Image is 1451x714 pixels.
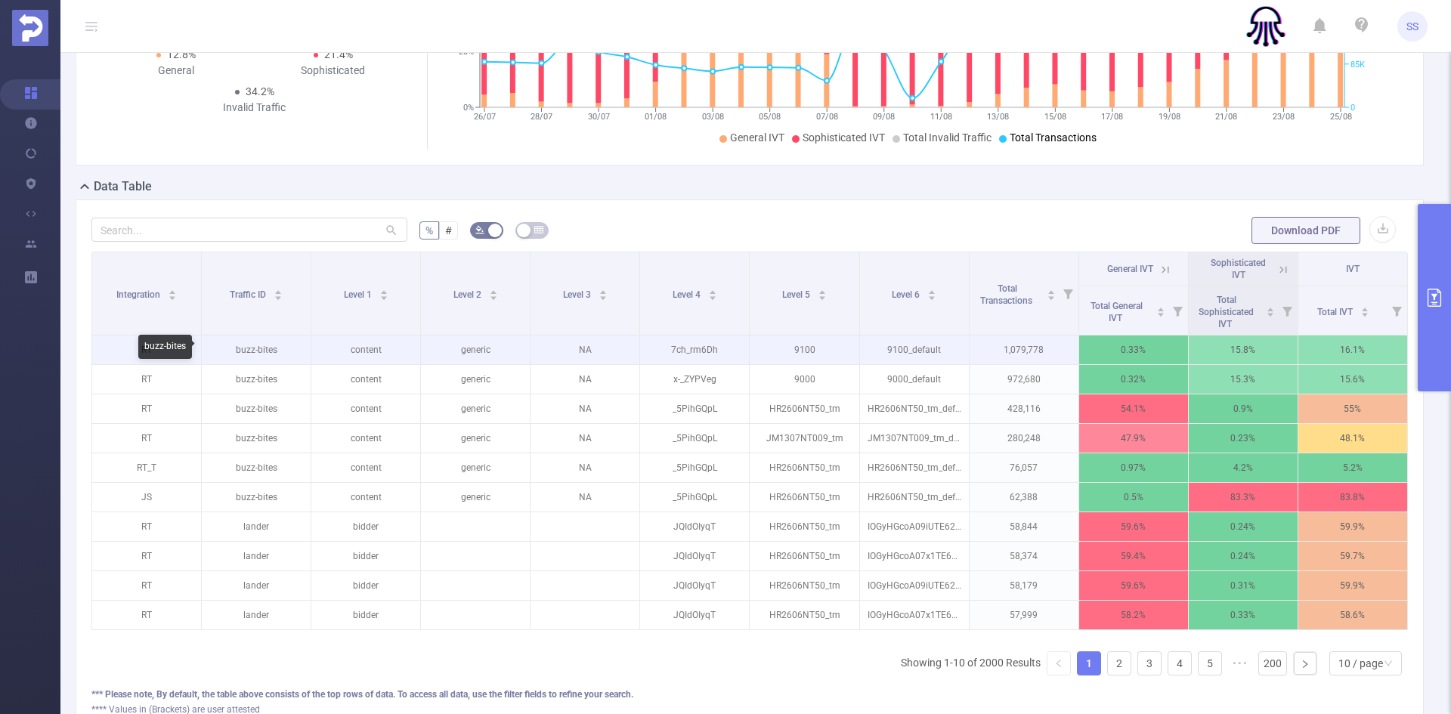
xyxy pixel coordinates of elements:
[1079,424,1188,453] p: 47.9%
[815,112,837,122] tspan: 07/08
[167,48,196,60] span: 12.8%
[311,453,420,482] p: content
[1077,651,1101,675] li: 1
[92,365,201,394] p: RT
[987,112,1009,122] tspan: 13/08
[1189,571,1298,600] p: 0.31%
[901,651,1041,675] li: Showing 1-10 of 2000 Results
[587,112,609,122] tspan: 30/07
[531,453,639,482] p: NA
[1298,394,1407,423] p: 55%
[970,601,1078,629] p: 57,999
[640,483,749,512] p: _5PihGQpL
[421,483,530,512] p: generic
[1079,571,1188,600] p: 59.6%
[311,483,420,512] p: content
[1406,11,1419,42] span: SS
[1199,295,1254,329] span: Total Sophisticated IVT
[970,394,1078,423] p: 428,116
[1079,394,1188,423] p: 54.1%
[873,112,895,122] tspan: 09/08
[1189,542,1298,570] p: 0.24%
[94,178,152,196] h2: Data Table
[599,288,607,292] i: icon: caret-up
[202,483,311,512] p: buzz-bites
[311,512,420,541] p: bidder
[1054,659,1063,668] i: icon: left
[1298,424,1407,453] p: 48.1%
[860,542,969,570] p: IOGyHGcoA07x1TE6202NA8008ozad07x1xv
[750,571,859,600] p: HR2606NT50_tm
[97,63,255,79] div: General
[92,394,201,423] p: RT
[803,131,885,144] span: Sophisticated IVT
[1044,112,1066,122] tspan: 15/08
[168,288,177,297] div: Sort
[1189,335,1298,364] p: 15.8%
[1079,365,1188,394] p: 0.32%
[202,424,311,453] p: buzz-bites
[1211,258,1266,280] span: Sophisticated IVT
[445,224,452,236] span: #
[860,483,969,512] p: HR2606NT50_tm_default
[640,512,749,541] p: JQIdOIyqT
[1057,252,1078,335] i: Filter menu
[1228,651,1252,675] li: Next 5 Pages
[1189,365,1298,394] p: 15.3%
[1338,652,1383,675] div: 10 / page
[1298,512,1407,541] p: 59.9%
[311,394,420,423] p: content
[202,601,311,629] p: lander
[379,288,388,292] i: icon: caret-up
[980,283,1035,306] span: Total Transactions
[1047,288,1055,292] i: icon: caret-up
[202,453,311,482] p: buzz-bites
[1167,286,1188,335] i: Filter menu
[1258,651,1287,675] li: 200
[1350,103,1355,113] tspan: 0
[531,424,639,453] p: NA
[860,601,969,629] p: IOGyHGcoA07x1TE6202NA8006atad07x1xv
[1079,512,1188,541] p: 59.6%
[274,294,283,298] i: icon: caret-down
[202,542,311,570] p: lander
[750,394,859,423] p: HR2606NT50_tm
[1189,512,1298,541] p: 0.24%
[1047,651,1071,675] li: Previous Page
[421,335,530,364] p: generic
[1189,394,1298,423] p: 0.9%
[1386,286,1407,335] i: Filter menu
[750,453,859,482] p: HR2606NT50_tm
[1079,601,1188,629] p: 58.2%
[750,601,859,629] p: HR2606NT50_tm
[750,542,859,570] p: HR2606NT50_tm
[1384,659,1393,669] i: icon: down
[202,365,311,394] p: buzz-bites
[453,289,484,300] span: Level 2
[970,542,1078,570] p: 58,374
[818,294,826,298] i: icon: caret-down
[92,601,201,629] p: RT
[860,424,969,453] p: JM1307NT009_tm_default
[459,47,474,57] tspan: 20%
[421,365,530,394] p: generic
[970,512,1078,541] p: 58,844
[673,289,703,300] span: Level 4
[928,288,936,292] i: icon: caret-up
[708,288,716,292] i: icon: caret-up
[531,335,639,364] p: NA
[640,601,749,629] p: JQIdOIyqT
[1215,112,1237,122] tspan: 21/08
[531,365,639,394] p: NA
[1360,305,1369,310] i: icon: caret-up
[1298,453,1407,482] p: 5.2%
[860,453,969,482] p: HR2606NT50_tm_default
[246,85,274,97] span: 34.2%
[1266,311,1274,315] i: icon: caret-down
[202,512,311,541] p: lander
[640,453,749,482] p: _5PihGQpL
[1266,305,1275,314] div: Sort
[860,571,969,600] p: IOGyHGcoA09iUTE6202NA8006atad09iUxv
[202,335,311,364] p: buzz-bites
[1156,305,1165,310] i: icon: caret-up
